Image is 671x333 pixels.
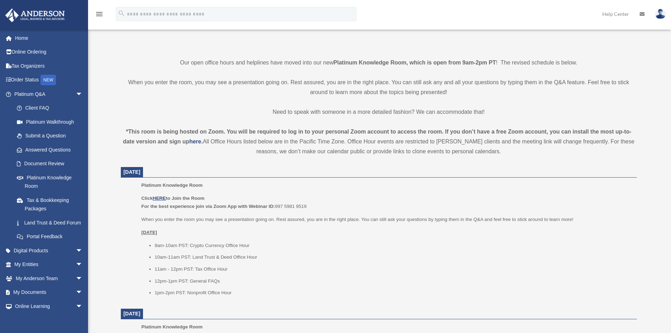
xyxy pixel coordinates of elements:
a: here [189,138,201,144]
i: search [118,10,125,17]
li: 12pm-1pm PST: General FAQs [155,277,632,285]
p: Our open office hours and helplines have moved into our new ! The revised schedule is below. [121,58,637,68]
a: Portal Feedback [10,230,93,244]
img: User Pic [655,9,666,19]
a: menu [95,12,104,18]
strong: *This room is being hosted on Zoom. You will be required to log in to your personal Zoom account ... [123,129,632,144]
span: arrow_drop_down [76,243,90,258]
a: My Documentsarrow_drop_down [5,285,93,300]
div: All Office Hours listed below are in the Pacific Time Zone. Office Hour events are restricted to ... [121,127,637,156]
a: My Entitiesarrow_drop_down [5,258,93,272]
a: Tax Organizers [5,59,93,73]
a: Submit a Question [10,129,93,143]
a: Platinum Walkthrough [10,115,93,129]
a: Platinum Q&Aarrow_drop_down [5,87,93,101]
span: arrow_drop_down [76,271,90,286]
p: When you enter the room you may see a presentation going on. Rest assured, you are in the right p... [141,215,632,224]
span: [DATE] [124,169,141,175]
a: Online Ordering [5,45,93,59]
li: 11am - 12pm PST: Tax Office Hour [155,265,632,273]
span: arrow_drop_down [76,299,90,314]
span: Platinum Knowledge Room [141,183,203,188]
span: Platinum Knowledge Room [141,324,203,329]
p: Need to speak with someone in a more detailed fashion? We can accommodate that! [121,107,637,117]
b: For the best experience join via Zoom App with Webinar ID: [141,204,275,209]
a: Home [5,31,93,45]
u: [DATE] [141,230,157,235]
div: NEW [41,75,56,85]
a: HERE [153,196,166,201]
p: When you enter the room, you may see a presentation going on. Rest assured, you are in the right ... [121,78,637,97]
span: arrow_drop_down [76,87,90,101]
a: Platinum Knowledge Room [10,171,90,193]
img: Anderson Advisors Platinum Portal [3,8,67,22]
i: menu [95,10,104,18]
li: 9am-10am PST: Crypto Currency Office Hour [155,241,632,250]
strong: . [201,138,203,144]
li: 1pm-2pm PST: Nonprofit Office Hour [155,289,632,297]
a: Online Learningarrow_drop_down [5,299,93,313]
span: arrow_drop_down [76,285,90,300]
strong: Platinum Knowledge Room, which is open from 9am-2pm PT [334,60,496,66]
a: Answered Questions [10,143,93,157]
a: Tax & Bookkeeping Packages [10,193,93,216]
span: [DATE] [124,311,141,316]
b: Click to Join the Room [141,196,204,201]
a: Land Trust & Deed Forum [10,216,93,230]
a: Digital Productsarrow_drop_down [5,243,93,258]
a: Document Review [10,157,93,171]
a: My Anderson Teamarrow_drop_down [5,271,93,285]
p: 997 5981 9519 [141,194,632,211]
li: 10am-11am PST: Land Trust & Deed Office Hour [155,253,632,261]
a: Client FAQ [10,101,93,115]
span: arrow_drop_down [76,258,90,272]
a: Order StatusNEW [5,73,93,87]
